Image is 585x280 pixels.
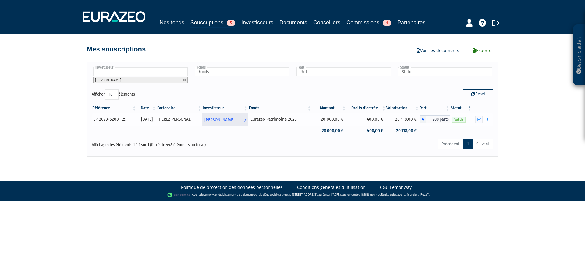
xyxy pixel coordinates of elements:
a: Commissions1 [346,18,391,27]
span: 1 [383,20,391,26]
a: Partenaires [397,18,425,27]
th: Montant: activer pour trier la colonne par ordre croissant [312,103,346,113]
a: Investisseurs [241,18,273,27]
td: 20 000,00 € [312,113,346,126]
div: - Agent de (établissement de paiement dont le siège social est situé au [STREET_ADDRESS], agréé p... [6,192,579,198]
a: Nos fonds [160,18,184,27]
span: 5 [227,20,235,26]
i: Voir l'investisseur [244,114,246,126]
td: HEREZ PERSONAE [157,113,202,126]
span: 200 parts [426,115,450,123]
a: Souscriptions5 [190,18,235,28]
span: [PERSON_NAME] [204,114,234,126]
a: Politique de protection des données personnelles [181,184,283,190]
span: A [420,115,426,123]
th: Statut : activer pour trier la colonne par ordre d&eacute;croissant [450,103,472,113]
td: 400,00 € [346,126,386,136]
th: Valorisation: activer pour trier la colonne par ordre croissant [386,103,420,113]
a: Documents [279,18,307,27]
th: Investisseur: activer pour trier la colonne par ordre croissant [202,103,248,113]
div: EP 2023-52001 [93,116,135,122]
th: Date: activer pour trier la colonne par ordre croissant [137,103,157,113]
th: Fonds: activer pour trier la colonne par ordre croissant [248,103,312,113]
th: Partenaire: activer pour trier la colonne par ordre croissant [157,103,202,113]
label: Afficher éléments [92,89,135,100]
div: Affichage des éléments 1 à 1 sur 1 (filtré de 448 éléments au total) [92,138,254,148]
th: Part: activer pour trier la colonne par ordre croissant [420,103,450,113]
a: Conditions générales d'utilisation [297,184,366,190]
td: 20 118,00 € [386,126,420,136]
p: Besoin d'aide ? [576,28,583,83]
a: Registre des agents financiers (Regafi) [381,193,429,197]
td: 400,00 € [346,113,386,126]
a: Voir les documents [413,46,463,55]
a: CGU Lemonway [380,184,412,190]
a: 1 [463,139,473,149]
button: Reset [463,89,493,99]
a: Conseillers [313,18,340,27]
div: Eurazeo Patrimoine 2023 [250,116,310,122]
span: [PERSON_NAME] [95,78,121,82]
select: Afficheréléments [105,89,119,100]
div: [DATE] [139,116,154,122]
td: 20 118,00 € [386,113,420,126]
div: A - Eurazeo Patrimoine 2023 [420,115,450,123]
h4: Mes souscriptions [87,46,146,53]
img: 1732889491-logotype_eurazeo_blanc_rvb.png [83,11,145,22]
th: Droits d'entrée: activer pour trier la colonne par ordre croissant [346,103,386,113]
i: [Français] Personne physique [122,118,126,121]
a: Lemonway [204,193,218,197]
a: Exporter [468,46,498,55]
span: Valide [452,117,466,122]
th: Référence : activer pour trier la colonne par ordre croissant [92,103,137,113]
img: logo-lemonway.png [167,192,191,198]
a: [PERSON_NAME] [202,113,248,126]
td: 20 000,00 € [312,126,346,136]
